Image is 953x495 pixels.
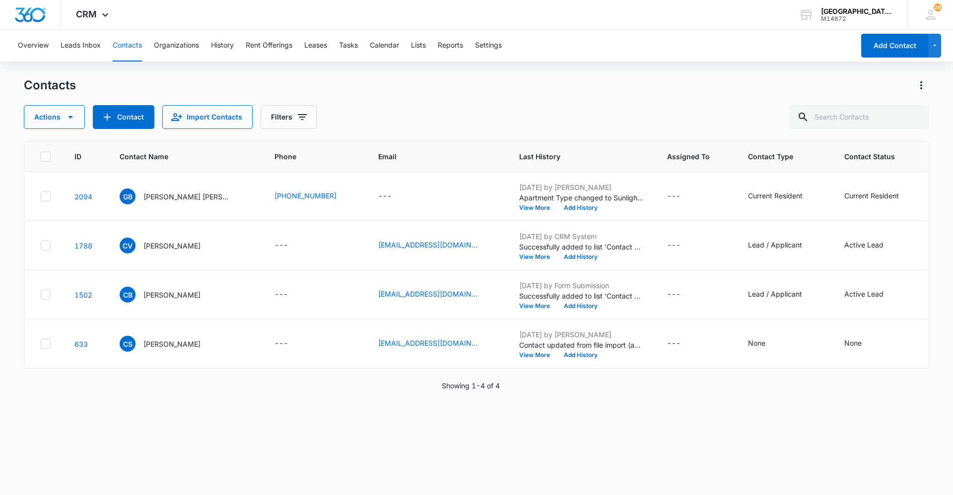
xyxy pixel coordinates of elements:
[667,289,681,301] div: ---
[667,338,681,350] div: ---
[438,30,463,62] button: Reports
[274,289,306,301] div: Phone - - Select to Edit Field
[934,3,942,11] span: 26
[748,190,803,201] div: Current Resident
[442,380,500,391] p: Showing 1-4 of 4
[557,205,605,211] button: Add History
[519,192,643,203] p: Apartment Type changed to Sunlight .
[748,338,765,348] div: None
[519,303,557,309] button: View More
[143,290,201,300] p: [PERSON_NAME]
[274,240,306,251] div: Phone - - Select to Edit Field
[93,105,154,129] button: Add Contact
[519,151,629,162] span: Last History
[519,352,557,358] button: View More
[519,291,643,301] p: Successfully added to list 'Contact Us Form Submission List'.
[519,329,643,340] p: [DATE] by [PERSON_NAME]
[113,30,142,62] button: Contacts
[74,340,88,348] a: Navigate to contact details page for Carrie Seckman
[274,190,337,201] a: [PHONE_NUMBER]
[667,289,698,301] div: Assigned To - - Select to Edit Field
[378,151,481,162] span: Email
[378,190,409,202] div: Email - - Select to Edit Field
[370,30,399,62] button: Calendar
[519,340,643,350] p: Contact updated from file import (apply-now-2021-06-03 - PA edit for CRM import (2).csv): -- Desi...
[748,289,802,299] div: Lead / Applicant
[844,190,899,201] div: Current Resident
[143,191,233,202] p: [PERSON_NAME] [PERSON_NAME]
[76,9,97,19] span: CRM
[74,151,81,162] span: ID
[120,287,136,303] span: CB
[934,3,942,11] div: notifications count
[378,289,477,299] a: [EMAIL_ADDRESS][DOMAIN_NAME]
[519,242,643,252] p: Successfully added to list 'Contact Us Form Submission List'.
[844,151,902,162] span: Contact Status
[844,338,862,348] div: None
[667,240,698,251] div: Assigned To - - Select to Edit Field
[261,105,317,129] button: Filters
[748,338,783,350] div: Contact Type - None - Select to Edit Field
[24,105,85,129] button: Actions
[667,151,710,162] span: Assigned To
[120,238,136,253] span: CV
[154,30,199,62] button: Organizations
[274,151,340,162] span: Phone
[143,339,201,349] p: [PERSON_NAME]
[748,240,820,251] div: Contact Type - Lead / Applicant - Select to Edit Field
[748,190,820,202] div: Contact Type - Current Resident - Select to Edit Field
[378,338,495,350] div: Email - carrieannseckman@gmail.com - Select to Edit Field
[274,338,306,350] div: Phone - - Select to Edit Field
[667,190,698,202] div: Assigned To - - Select to Edit Field
[274,240,288,251] div: ---
[120,287,218,303] div: Contact Name - Carrie Buchholz-Powers - Select to Edit Field
[667,240,681,251] div: ---
[667,190,681,202] div: ---
[844,289,884,299] div: Active Lead
[378,240,495,251] div: Email - orangetictacfreak@gmail.com - Select to Edit Field
[378,338,477,348] a: [EMAIL_ADDRESS][DOMAIN_NAME]
[844,190,917,202] div: Contact Status - Current Resident - Select to Edit Field
[74,242,92,250] a: Navigate to contact details page for Carrie Vicente
[519,254,557,260] button: View More
[378,240,477,250] a: [EMAIL_ADDRESS][DOMAIN_NAME]
[844,240,901,251] div: Contact Status - Active Lead - Select to Edit Field
[748,240,802,250] div: Lead / Applicant
[519,280,643,291] p: [DATE] by Form Submission
[844,338,880,350] div: Contact Status - None - Select to Edit Field
[475,30,502,62] button: Settings
[274,338,288,350] div: ---
[18,30,49,62] button: Overview
[120,336,218,352] div: Contact Name - Carrie Seckman - Select to Edit Field
[274,289,288,301] div: ---
[411,30,426,62] button: Lists
[339,30,358,62] button: Tasks
[162,105,253,129] button: Import Contacts
[120,188,136,204] span: GB
[120,188,251,204] div: Contact Name - George Buchholz Carrie Powers - Select to Edit Field
[120,151,236,162] span: Contact Name
[74,291,92,299] a: Navigate to contact details page for Carrie Buchholz-Powers
[748,289,820,301] div: Contact Type - Lead / Applicant - Select to Edit Field
[557,303,605,309] button: Add History
[748,151,806,162] span: Contact Type
[557,352,605,358] button: Add History
[304,30,327,62] button: Leases
[120,336,136,352] span: CS
[143,241,201,251] p: [PERSON_NAME]
[861,34,928,58] button: Add Contact
[519,231,643,242] p: [DATE] by CRM System
[844,240,884,250] div: Active Lead
[557,254,605,260] button: Add History
[519,205,557,211] button: View More
[821,7,893,15] div: account name
[821,15,893,22] div: account id
[24,78,76,93] h1: Contacts
[913,77,929,93] button: Actions
[378,190,392,202] div: ---
[789,105,929,129] input: Search Contacts
[844,289,901,301] div: Contact Status - Active Lead - Select to Edit Field
[246,30,292,62] button: Rent Offerings
[61,30,101,62] button: Leads Inbox
[378,289,495,301] div: Email - carrielynnpowers@gmail.com - Select to Edit Field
